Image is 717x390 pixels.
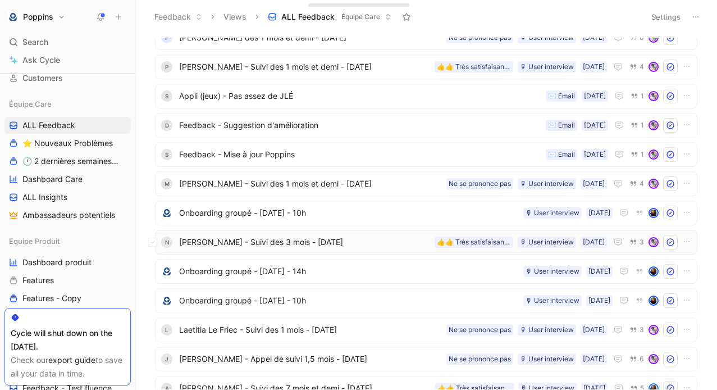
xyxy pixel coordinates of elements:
[7,11,19,22] img: Poppins
[4,189,131,206] a: ALL Insights
[179,89,541,103] span: Appli (jeux) - Pas assez de JLÉ
[161,32,172,43] div: P
[449,353,511,365] div: Ne se prononce pas
[155,201,697,225] a: logoOnboarding groupé - [DATE] - 10h[DATE]🎙 User interviewavatar
[640,326,644,333] span: 3
[179,265,519,278] span: Onboarding groupé - [DATE] - 14h
[627,178,646,190] button: 4
[628,90,646,102] button: 1
[155,347,697,371] a: J[PERSON_NAME] - Appel de suivi 1,5 mois - [DATE][DATE]🎙 User interviewNe se prononce pas6avatar
[48,355,95,365] a: export guide
[449,178,511,189] div: Ne se prononce pas
[520,237,574,248] div: 🎙 User interview
[4,135,131,152] a: ⭐ Nouveaux Problèmes
[22,293,81,304] span: Features - Copy
[650,297,657,305] img: avatar
[627,61,646,73] button: 4
[4,34,131,51] div: Search
[22,275,54,286] span: Features
[583,324,605,335] div: [DATE]
[341,11,380,22] span: Équipe Care
[155,171,697,196] a: M[PERSON_NAME] - Suivi des 1 mois et demi - [DATE][DATE]🎙 User interviewNe se prononce pas4avatar
[11,353,125,380] div: Check our to save all your data in time.
[161,237,172,248] div: N
[437,237,511,248] div: 👍👍 Très satisfaisant (>= 4))
[9,235,60,247] span: Equipe Produit
[22,72,63,84] span: Customers
[627,353,646,365] button: 6
[650,63,657,71] img: avatar
[526,295,579,306] div: 🎙 User interview
[155,230,697,255] a: N[PERSON_NAME] - Suivi des 3 mois - [DATE][DATE]🎙 User interview👍👍 Très satisfaisant (>= 4))3avatar
[23,12,53,22] h1: Poppins
[4,52,131,69] a: Ask Cycle
[641,93,644,99] span: 1
[584,149,606,160] div: [DATE]
[179,294,519,307] span: Onboarding groupé - [DATE] - 10h
[4,70,131,87] a: Customers
[155,113,697,138] a: DFeedback - Suggestion d'amélioration[DATE]✉️ Email1avatar
[149,8,207,25] button: Feedback
[161,149,172,160] div: S
[628,148,646,161] button: 1
[650,238,657,246] img: avatar
[4,9,68,25] button: PoppinsPoppins
[155,288,697,313] a: logoOnboarding groupé - [DATE] - 10h[DATE]🎙 User interviewavatar
[526,266,579,277] div: 🎙 User interview
[4,254,131,271] a: Dashboard produit
[22,138,113,149] span: ⭐ Nouveaux Problèmes
[22,257,92,268] span: Dashboard produit
[4,153,131,170] a: 🕐 2 dernières semaines - Occurences
[9,98,52,110] span: Équipe Care
[627,31,646,44] button: 6
[437,61,511,72] div: 👍👍 Très satisfaisant (>= 4))
[22,210,115,221] span: Ambassadeurs potentiels
[22,192,67,203] span: ALL Insights
[155,259,697,284] a: logoOnboarding groupé - [DATE] - 14h[DATE]🎙 User interviewavatar
[640,356,644,362] span: 6
[520,324,574,335] div: 🎙 User interview
[584,120,606,131] div: [DATE]
[627,324,646,336] button: 3
[548,120,575,131] div: ✉️ Email
[179,60,430,74] span: [PERSON_NAME] - Suivi des 1 mois et demi - [DATE]
[520,32,574,43] div: 🎙 User interview
[22,174,83,185] span: Dashboard Care
[179,352,442,366] span: [PERSON_NAME] - Appel de suivi 1,5 mois - [DATE]
[646,9,686,25] button: Settings
[640,34,644,41] span: 6
[155,84,697,108] a: SAppli (jeux) - Pas assez de JLÉ[DATE]✉️ Email1avatar
[583,61,605,72] div: [DATE]
[640,64,644,70] span: 4
[650,34,657,42] img: avatar
[650,121,657,129] img: avatar
[640,239,644,246] span: 3
[218,8,252,25] button: Views
[640,180,644,187] span: 4
[155,55,697,79] a: P[PERSON_NAME] - Suivi des 1 mois et demi - [DATE][DATE]🎙 User interview👍👍 Très satisfaisant (>= ...
[4,207,131,224] a: Ambassadeurs potentiels
[22,156,118,167] span: 🕐 2 dernières semaines - Occurences
[161,207,172,219] img: logo
[548,149,575,160] div: ✉️ Email
[650,209,657,217] img: avatar
[588,266,610,277] div: [DATE]
[588,207,610,219] div: [DATE]
[161,120,172,131] div: D
[449,324,511,335] div: Ne se prononce pas
[263,8,396,25] button: ALL FeedbackÉquipe Care
[179,206,519,220] span: Onboarding groupé - [DATE] - 10h
[179,119,541,132] span: Feedback - Suggestion d'amélioration
[161,324,172,335] div: L
[281,11,335,22] span: ALL Feedback
[22,120,75,131] span: ALL Feedback
[583,32,605,43] div: [DATE]
[4,96,131,112] div: Équipe Care
[11,326,125,353] div: Cycle will shut down on the [DATE].
[650,267,657,275] img: avatar
[583,237,605,248] div: [DATE]
[627,236,646,248] button: 3
[520,353,574,365] div: 🎙 User interview
[641,122,644,129] span: 1
[650,151,657,158] img: avatar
